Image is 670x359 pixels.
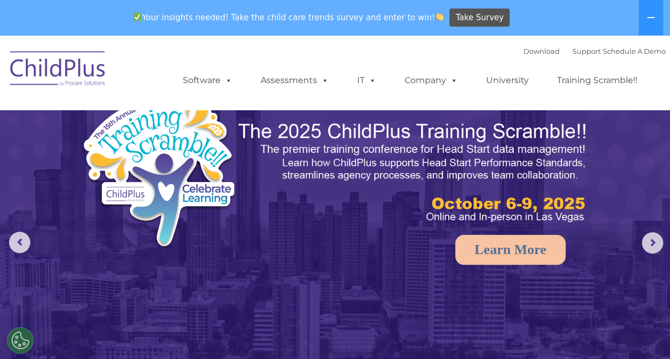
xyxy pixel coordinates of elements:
img: ✅ [133,13,141,21]
a: Company [394,70,469,91]
span: Your insights needed! Take the child care trends survey and enter to win! [129,7,448,28]
span: Take Survey [456,9,504,27]
span: Last name [148,70,181,78]
a: Download [523,47,560,55]
a: Support [572,47,601,55]
img: 👏 [435,13,443,21]
a: Assessments [250,70,340,91]
font: | [523,47,666,55]
a: Learn More [455,235,566,265]
a: IT [346,70,387,91]
span: Phone number [148,114,193,122]
a: Training Scramble!! [546,70,648,91]
a: Schedule A Demo [603,47,666,55]
a: University [475,70,539,91]
button: Cookies Settings [7,327,34,354]
a: Take Survey [449,9,510,27]
a: Software [172,70,243,91]
img: ChildPlus by Procare Solutions [5,44,111,97]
